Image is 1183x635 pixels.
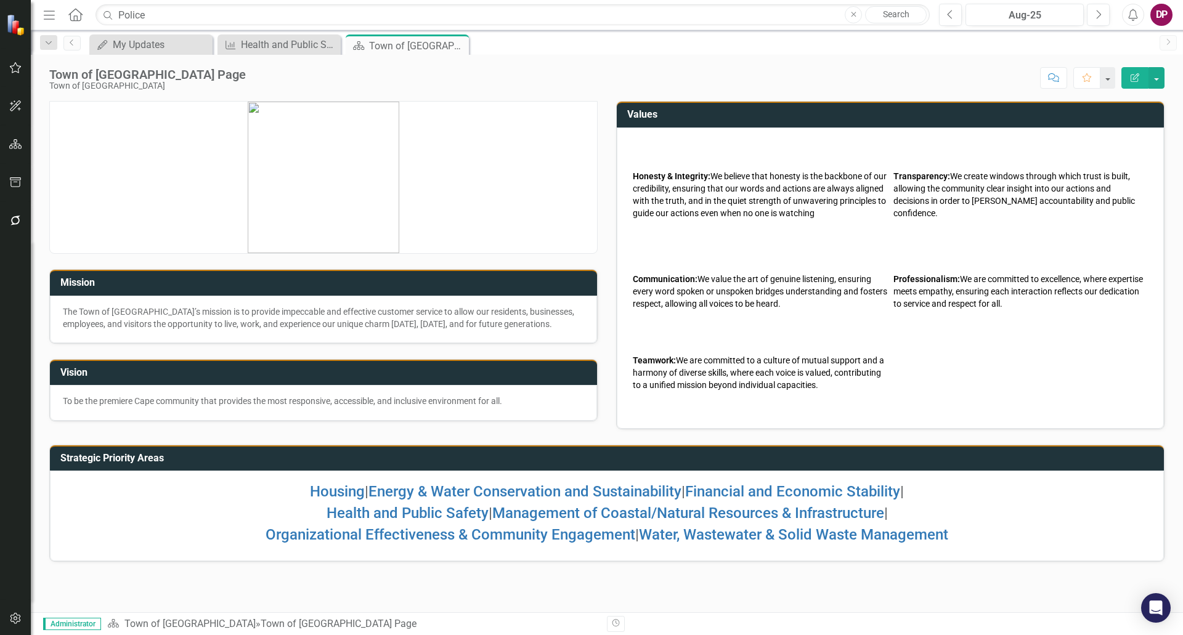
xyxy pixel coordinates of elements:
[310,483,365,500] a: Housing
[633,273,887,310] p: We value the art of genuine listening, ensuring every word spoken or unspoken bridges understandi...
[893,273,1147,310] p: We are committed to excellence, where expertise meets empathy, ensuring each interaction reflects...
[266,526,635,543] a: Organizational Effectiveness & Community Engagement
[49,81,246,91] div: Town of [GEOGRAPHIC_DATA]
[966,4,1084,26] button: Aug-25
[970,8,1079,23] div: Aug-25
[96,4,930,26] input: Search ClearPoint...
[221,37,338,52] a: Health and Public Safety
[685,483,900,500] a: Financial and Economic Stability
[327,504,489,522] a: Health and Public Safety
[893,171,950,181] strong: Transparency:
[639,526,948,543] a: Water, Wastewater & Solid Waste Management
[266,526,948,543] span: |
[60,367,591,378] h3: Vision
[241,37,338,52] div: Health and Public Safety
[633,170,887,219] p: We believe that honesty is the backbone of our credibility, ensuring that our words and actions a...
[60,453,1158,464] h3: Strategic Priority Areas
[327,504,888,522] span: | |
[1141,593,1171,623] div: Open Intercom Messenger
[63,305,584,330] p: The Town of [GEOGRAPHIC_DATA]’s mission is to provide impeccable and effective customer service t...
[6,14,28,36] img: ClearPoint Strategy
[60,277,591,288] h3: Mission
[248,102,399,253] img: mceclip0.png
[633,355,676,365] strong: Teamwork:
[633,171,710,181] strong: Honesty & Integrity:
[627,109,1158,120] h3: Values
[92,37,209,52] a: My Updates
[492,504,884,522] a: Management of Coastal/Natural Resources & Infrastructure
[49,68,246,81] div: Town of [GEOGRAPHIC_DATA] Page
[865,6,927,23] a: Search
[261,618,417,629] div: Town of [GEOGRAPHIC_DATA] Page
[893,274,960,284] strong: Professionalism:
[107,617,598,631] div: »
[124,618,256,629] a: Town of [GEOGRAPHIC_DATA]
[633,274,697,284] strong: Communication:
[893,170,1147,219] p: We create windows through which trust is built, allowing the community clear insight into our act...
[310,483,904,500] span: | | |
[1150,4,1173,26] button: DP
[633,354,887,391] p: We are committed to a culture of mutual support and a harmony of diverse skills, where each voice...
[43,618,101,630] span: Administrator
[368,483,681,500] a: Energy & Water Conservation and Sustainability
[369,38,466,54] div: Town of [GEOGRAPHIC_DATA] Page
[113,37,209,52] div: My Updates
[63,395,584,407] p: To be the premiere Cape community that provides the most responsive, accessible, and inclusive en...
